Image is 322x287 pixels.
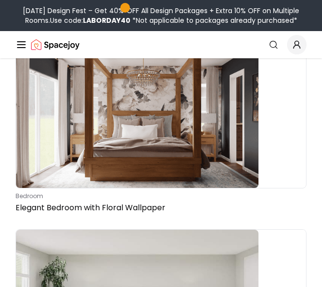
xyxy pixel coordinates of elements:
[16,42,258,188] img: Elegant Bedroom with Floral Wallpaper
[31,35,80,54] img: Spacejoy Logo
[16,42,306,218] a: Elegant Bedroom with Floral WallpaperbedroomElegant Bedroom with Floral Wallpaper
[4,6,318,25] div: [DATE] Design Fest – Get 40% OFF All Design Packages + Extra 10% OFF on Multiple Rooms.
[130,16,297,25] span: *Not applicable to packages already purchased*
[16,202,303,214] p: Elegant Bedroom with Floral Wallpaper
[16,192,303,200] p: bedroom
[83,16,130,25] b: LABORDAY40
[16,31,306,58] nav: Global
[31,35,80,54] a: Spacejoy
[50,16,130,25] span: Use code:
